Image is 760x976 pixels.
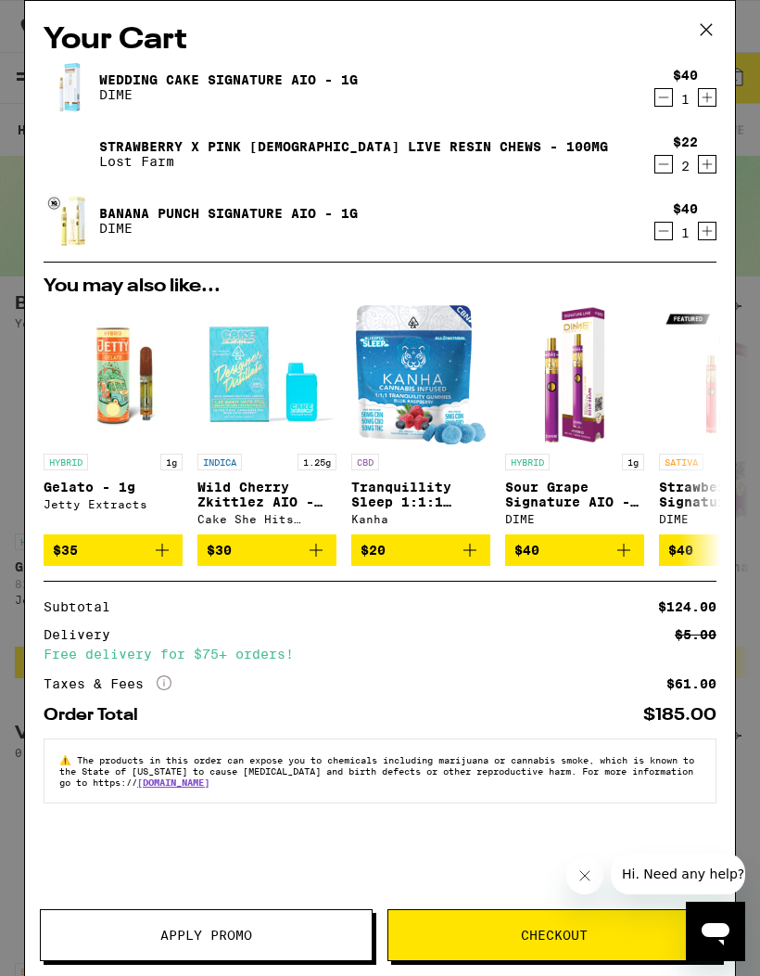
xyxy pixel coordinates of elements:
p: 1g [622,454,644,470]
button: Increment [698,155,716,173]
div: 1 [673,92,698,107]
p: 1g [160,454,183,470]
span: ⚠️ [59,754,77,765]
p: Wild Cherry Zkittlez AIO - 1.25g [197,480,336,509]
button: Decrement [654,88,673,107]
p: Sour Grape Signature AIO - 1g [505,480,644,509]
img: Kanha - Tranquillity Sleep 1:1:1 CBN:CBG Gummies [356,305,486,444]
a: Open page for Tranquillity Sleep 1:1:1 CBN:CBG Gummies from Kanha [351,305,490,534]
a: Strawberry x Pink [DEMOGRAPHIC_DATA] Live Resin Chews - 100mg [99,139,608,154]
div: Delivery [44,628,123,641]
a: Banana Punch Signature AIO - 1g [99,206,358,221]
span: The products in this order can expose you to chemicals including marijuana or cannabis smoke, whi... [59,754,694,788]
p: HYBRID [44,454,88,470]
div: $185.00 [643,707,716,724]
div: Kanha [351,513,490,525]
div: Order Total [44,707,151,724]
div: $61.00 [666,677,716,690]
a: Wedding Cake Signature AIO - 1g [99,72,358,87]
div: 2 [673,159,698,173]
p: SATIVA [659,454,703,470]
p: INDICA [197,454,242,470]
button: Decrement [654,222,673,240]
p: 1.25g [298,454,336,470]
button: Add to bag [351,534,490,566]
p: HYBRID [505,454,550,470]
span: $30 [207,543,232,558]
img: Banana Punch Signature AIO - 1g [44,195,95,247]
a: Open page for Sour Grape Signature AIO - 1g from DIME [505,305,644,534]
button: Decrement [654,155,673,173]
p: Gelato - 1g [44,480,183,494]
p: CBD [351,454,379,470]
div: Cake She Hits Different [197,513,336,525]
button: Add to bag [505,534,644,566]
div: Subtotal [44,600,123,613]
iframe: Close message [566,857,603,894]
div: 1 [673,225,698,240]
a: Open page for Gelato - 1g from Jetty Extracts [44,305,183,534]
span: Apply Promo [160,929,252,942]
button: Checkout [387,909,720,961]
span: $40 [668,543,693,558]
div: $22 [673,135,698,149]
a: Open page for Wild Cherry Zkittlez AIO - 1.25g from Cake She Hits Different [197,305,336,534]
a: [DOMAIN_NAME] [137,777,209,788]
span: $20 [361,543,386,558]
div: $40 [673,68,698,83]
div: Jetty Extracts [44,498,183,510]
img: DIME - Sour Grape Signature AIO - 1g [536,305,614,444]
img: Strawberry x Pink Jesus Live Resin Chews - 100mg [44,128,95,180]
img: Cake She Hits Different - Wild Cherry Zkittlez AIO - 1.25g [197,305,336,444]
span: $35 [53,543,78,558]
div: $5.00 [675,628,716,641]
p: Tranquillity Sleep 1:1:1 CBN:CBG Gummies [351,480,490,509]
p: Lost Farm [99,154,608,169]
button: Increment [698,88,716,107]
p: DIME [99,87,358,102]
span: $40 [514,543,539,558]
button: Add to bag [44,534,183,566]
button: Increment [698,222,716,240]
h2: You may also like... [44,277,716,296]
button: Add to bag [197,534,336,566]
iframe: Message from company [611,854,745,894]
button: Apply Promo [40,909,373,961]
img: Wedding Cake Signature AIO - 1g [44,61,95,113]
div: Free delivery for $75+ orders! [44,648,716,661]
iframe: Button to launch messaging window [686,902,745,961]
div: Taxes & Fees [44,675,171,692]
h2: Your Cart [44,19,716,61]
p: DIME [99,221,358,236]
img: Jetty Extracts - Gelato - 1g [44,305,183,444]
div: $40 [673,201,698,216]
div: DIME [505,513,644,525]
div: $124.00 [658,600,716,613]
span: Checkout [521,929,588,942]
